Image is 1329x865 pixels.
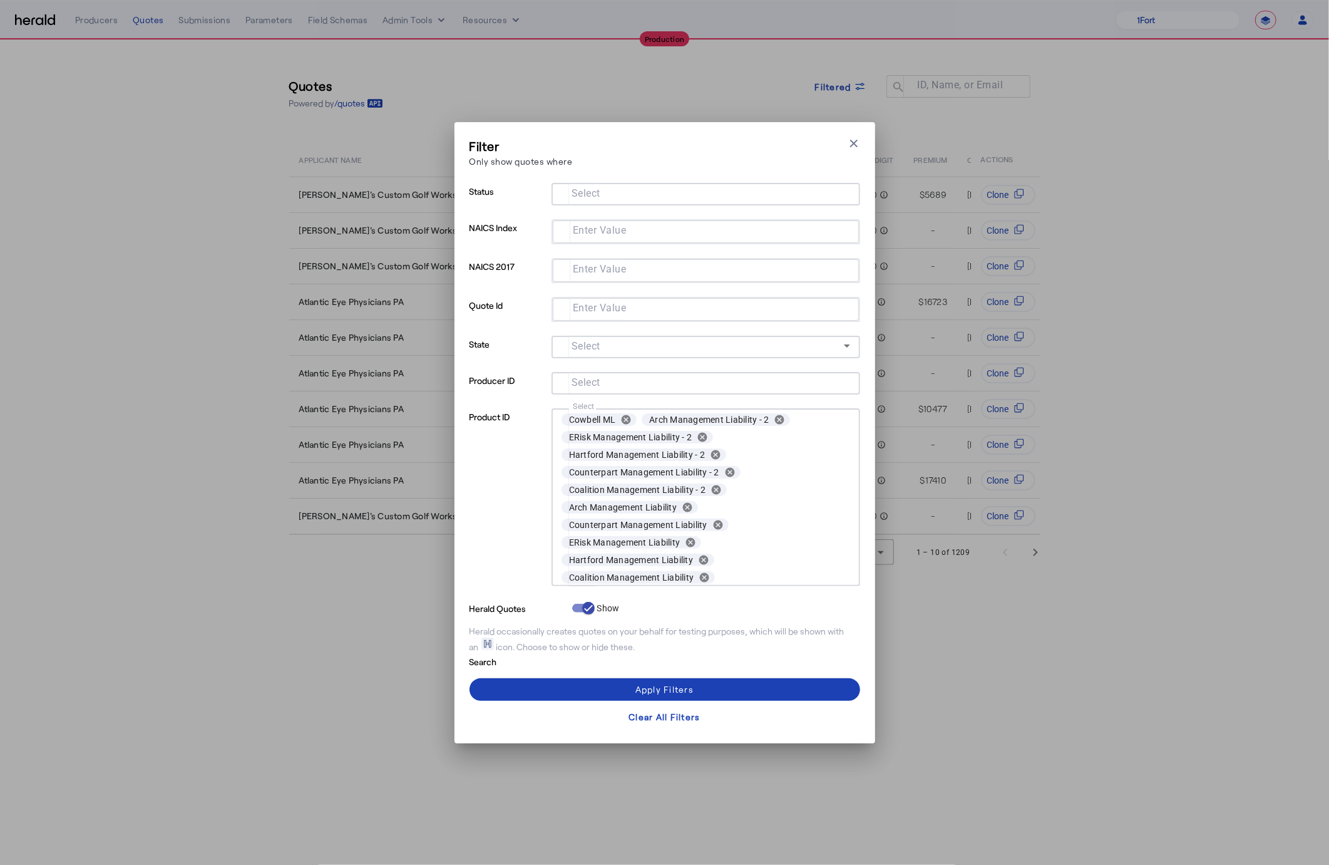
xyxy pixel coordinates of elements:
[573,302,627,314] mat-label: Enter Value
[569,448,705,461] span: Hartford Management Liability - 2
[677,502,698,513] button: remove Arch Management Liability
[569,431,692,443] span: ERisk Management Liability - 2
[719,467,741,478] button: remove Counterpart Management Liability - 2
[680,537,701,548] button: remove ERisk Management Liability
[569,554,693,566] span: Hartford Management Liability
[572,187,600,199] mat-label: Select
[595,602,620,614] label: Show
[470,137,573,155] h3: Filter
[694,572,715,583] button: remove Coalition Management Liability
[692,432,713,443] button: remove ERisk Management Liability - 2
[635,683,694,696] div: Apply Filters
[470,372,546,408] p: Producer ID
[693,554,714,566] button: remove Hartford Management Liability
[470,678,860,701] button: Apply Filters
[470,336,546,372] p: State
[569,484,706,496] span: Coalition Management Liability - 2
[470,219,546,258] p: NAICS Index
[629,710,700,723] div: Clear All Filters
[569,519,707,531] span: Counterpart Management Liability
[615,414,637,425] button: remove Cowbell ML
[470,297,546,336] p: Quote Id
[769,414,790,425] button: remove Arch Management Liability - 2
[562,375,850,390] mat-chip-grid: Selection
[563,223,849,238] mat-chip-grid: Selection
[569,413,616,426] span: Cowbell ML
[573,224,627,236] mat-label: Enter Value
[569,571,694,584] span: Coalition Management Liability
[470,706,860,728] button: Clear All Filters
[563,262,849,277] mat-chip-grid: Selection
[705,449,726,460] button: remove Hartford Management Liability - 2
[569,536,680,549] span: ERisk Management Liability
[572,340,600,352] mat-label: Select
[562,411,850,586] mat-chip-grid: Selection
[470,625,860,653] div: Herald occasionally creates quotes on your behalf for testing purposes, which will be shown with ...
[563,301,849,316] mat-chip-grid: Selection
[470,408,546,600] p: Product ID
[562,185,850,200] mat-chip-grid: Selection
[706,484,727,495] button: remove Coalition Management Liability - 2
[573,402,595,411] mat-label: Select
[470,600,567,615] p: Herald Quotes
[569,466,719,479] span: Counterpart Management Liability - 2
[569,501,677,514] span: Arch Management Liability
[573,263,627,275] mat-label: Enter Value
[470,258,546,297] p: NAICS 2017
[470,155,573,168] p: Only show quotes where
[470,183,546,219] p: Status
[707,519,729,531] button: remove Counterpart Management Liability
[572,376,600,388] mat-label: Select
[470,653,567,668] p: Search
[649,413,769,426] span: Arch Management Liability - 2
